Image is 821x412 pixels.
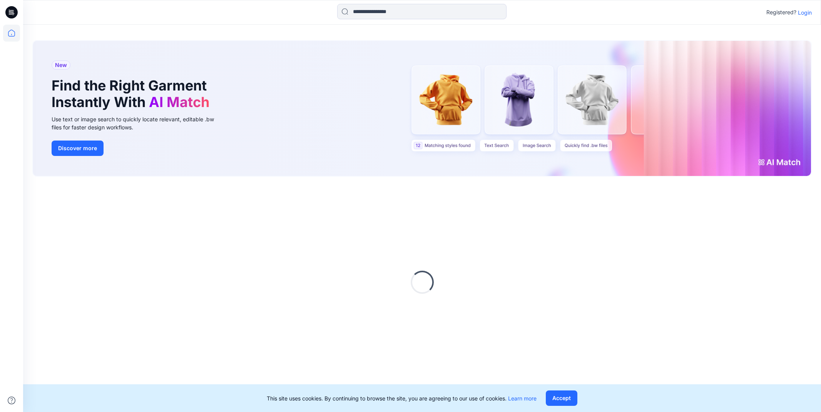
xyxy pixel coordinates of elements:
[52,141,104,156] button: Discover more
[546,390,577,406] button: Accept
[267,394,537,402] p: This site uses cookies. By continuing to browse the site, you are agreeing to our use of cookies.
[508,395,537,402] a: Learn more
[52,77,213,111] h1: Find the Right Garment Instantly With
[52,115,225,131] div: Use text or image search to quickly locate relevant, editable .bw files for faster design workflows.
[55,60,67,70] span: New
[798,8,812,17] p: Login
[149,94,209,111] span: AI Match
[766,8,796,17] p: Registered?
